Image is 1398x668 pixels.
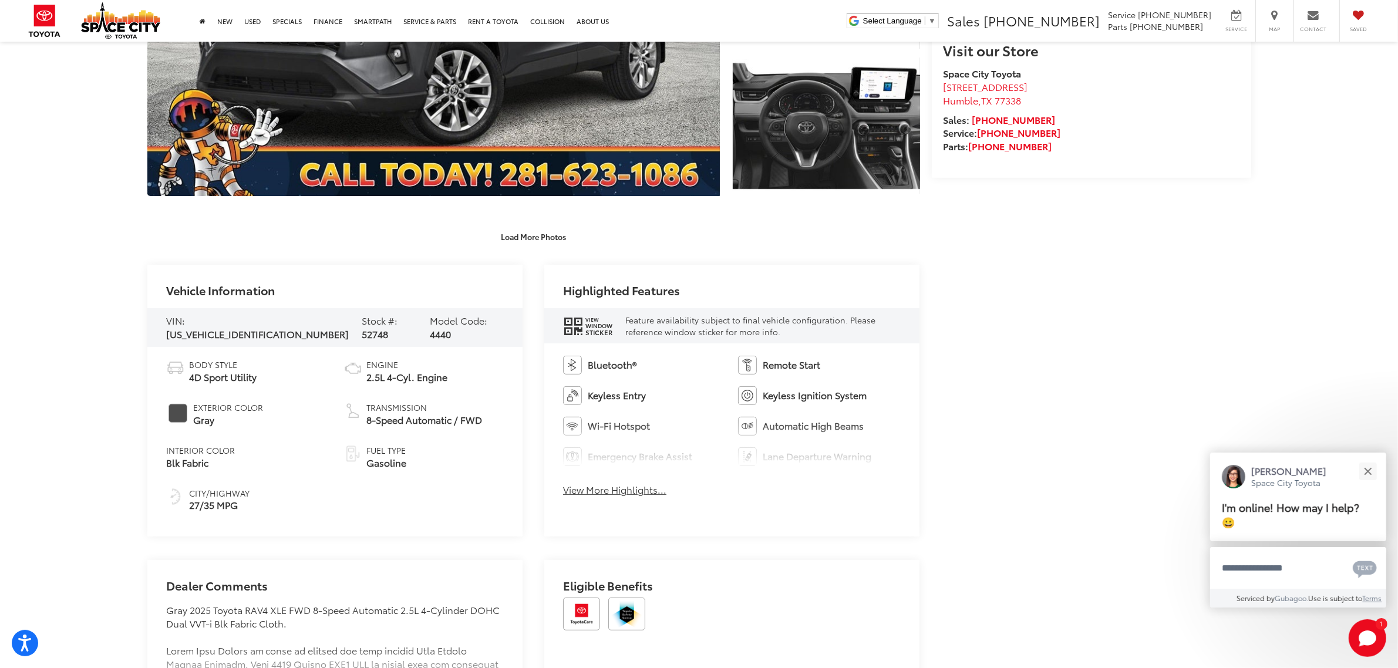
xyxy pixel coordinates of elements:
[585,323,612,329] span: Window
[493,226,574,247] button: Load More Photos
[585,316,612,323] span: View
[1262,25,1288,33] span: Map
[563,316,614,336] div: window sticker
[763,358,820,372] span: Remote Start
[588,389,646,402] span: Keyless Entry
[1346,25,1372,33] span: Saved
[1108,21,1127,32] span: Parts
[166,487,185,506] img: Fuel Economy
[928,16,936,25] span: ▼
[366,456,406,470] span: Gasoline
[1222,500,1359,529] span: I'm online! How may I help? 😀
[193,402,263,413] span: Exterior Color
[166,313,185,327] span: VIN:
[563,417,582,436] img: Wi-Fi Hotspot
[563,598,600,630] img: Toyota Care
[1210,453,1386,608] div: Close[PERSON_NAME]Space City ToyotaI'm online! How may I help? 😀Type your messageChat with SMSSen...
[1349,619,1386,657] svg: Start Chat
[944,126,1061,139] strong: Service:
[166,284,275,296] h2: Vehicle Information
[738,417,757,436] img: Automatic High Beams
[1223,25,1249,33] span: Service
[366,413,482,427] span: 8-Speed Automatic / FWD
[1300,25,1326,33] span: Contact
[1353,559,1377,578] svg: Text
[585,329,612,336] span: Sticker
[366,359,447,370] span: Engine
[166,444,235,456] span: Interior Color
[863,16,936,25] a: Select Language​
[1355,458,1380,484] button: Close
[563,356,582,375] img: Bluetooth®
[189,370,257,384] span: 4D Sport Utility
[625,314,875,338] span: Feature availability subject to final vehicle configuration. Please reference window sticker for ...
[563,483,666,497] button: View More Highlights...
[563,386,582,405] img: Keyless Entry
[362,327,388,340] span: 52748
[944,80,1028,93] span: [STREET_ADDRESS]
[1275,593,1309,603] a: Gubagoo.
[189,498,250,512] span: 27/35 MPG
[738,386,757,405] img: Keyless Ignition System
[944,66,1022,80] strong: Space City Toyota
[944,93,1022,107] span: ,
[1251,477,1326,488] p: Space City Toyota
[763,389,867,402] span: Keyless Ignition System
[366,402,482,413] span: Transmission
[563,284,680,296] h2: Highlighted Features
[1237,593,1275,603] span: Serviced by
[969,139,1052,153] a: [PHONE_NUMBER]
[944,80,1028,107] a: [STREET_ADDRESS] Humble,TX 77338
[982,93,993,107] span: TX
[733,56,919,197] a: Expand Photo 3
[189,359,257,370] span: Body Style
[1380,621,1383,626] span: 1
[1130,21,1203,32] span: [PHONE_NUMBER]
[944,93,979,107] span: Humble
[366,370,447,384] span: 2.5L 4-Cyl. Engine
[588,358,636,372] span: Bluetooth®
[193,413,263,427] span: Gray
[1363,593,1382,603] a: Terms
[947,11,980,30] span: Sales
[166,327,349,340] span: [US_VEHICLE_IDENTIFICATION_NUMBER]
[1309,593,1363,603] span: Use is subject to
[366,444,406,456] span: Fuel Type
[972,113,1056,126] a: [PHONE_NUMBER]
[1108,9,1136,21] span: Service
[944,139,1052,153] strong: Parts:
[995,93,1022,107] span: 77338
[731,55,922,198] img: 2025 Toyota RAV4 XLE
[1251,464,1326,477] p: [PERSON_NAME]
[169,404,187,423] span: #4D4D4D
[563,579,901,598] h2: Eligible Benefits
[81,2,160,39] img: Space City Toyota
[189,487,250,499] span: City/Highway
[430,327,451,340] span: 4440
[944,113,970,126] span: Sales:
[166,579,504,603] h2: Dealer Comments
[944,42,1239,58] h2: Visit our Store
[983,11,1100,30] span: [PHONE_NUMBER]
[1138,9,1211,21] span: [PHONE_NUMBER]
[608,598,645,630] img: Toyota Safety Sense
[1349,555,1380,581] button: Chat with SMS
[1349,619,1386,657] button: Toggle Chat Window
[863,16,922,25] span: Select Language
[430,313,487,327] span: Model Code:
[166,456,235,470] span: Blk Fabric
[362,313,397,327] span: Stock #:
[738,356,757,375] img: Remote Start
[978,126,1061,139] a: [PHONE_NUMBER]
[1210,547,1386,589] textarea: Type your message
